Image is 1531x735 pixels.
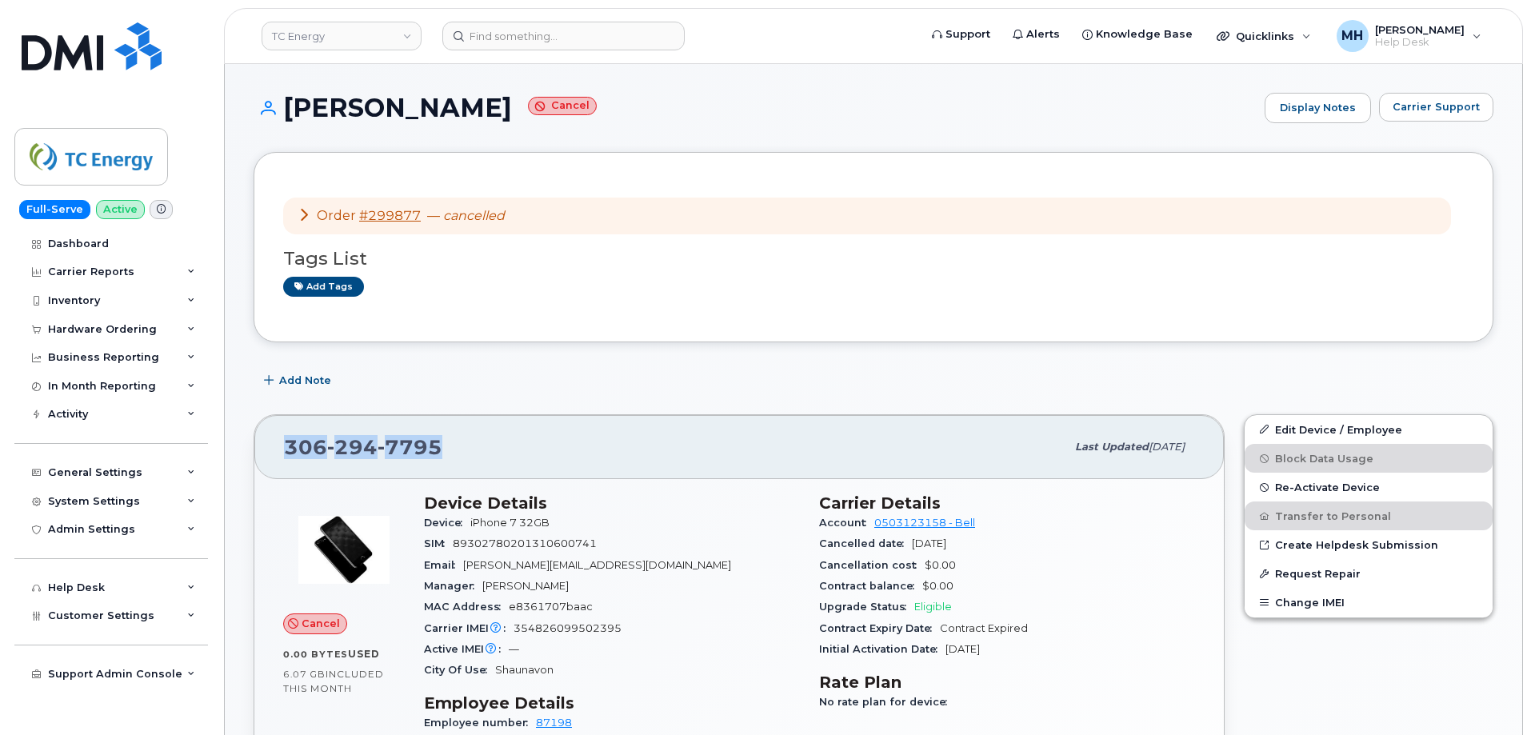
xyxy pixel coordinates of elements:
[945,643,980,655] span: [DATE]
[348,648,380,660] span: used
[914,601,952,613] span: Eligible
[283,249,1464,269] h3: Tags List
[283,669,326,680] span: 6.07 GB
[940,622,1028,634] span: Contract Expired
[1461,665,1519,723] iframe: Messenger Launcher
[1245,501,1493,530] button: Transfer to Personal
[509,601,593,613] span: e8361707baac
[1245,444,1493,473] button: Block Data Usage
[819,673,1195,692] h3: Rate Plan
[424,717,536,729] span: Employee number
[470,517,550,529] span: iPhone 7 32GB
[1379,93,1493,122] button: Carrier Support
[284,435,442,459] span: 306
[296,501,392,597] img: image20231002-3703462-p7zgru.jpeg
[925,559,956,571] span: $0.00
[819,622,940,634] span: Contract Expiry Date
[509,643,519,655] span: —
[317,208,356,223] span: Order
[424,664,495,676] span: City Of Use
[536,717,572,729] a: 87198
[819,601,914,613] span: Upgrade Status
[495,664,554,676] span: Shaunavon
[424,559,463,571] span: Email
[1245,530,1493,559] a: Create Helpdesk Submission
[819,493,1195,513] h3: Carrier Details
[1245,415,1493,444] a: Edit Device / Employee
[1393,99,1480,114] span: Carrier Support
[283,668,384,694] span: included this month
[922,580,953,592] span: $0.00
[424,517,470,529] span: Device
[1075,441,1149,453] span: Last updated
[424,622,514,634] span: Carrier IMEI
[819,559,925,571] span: Cancellation cost
[424,601,509,613] span: MAC Address
[1245,588,1493,617] button: Change IMEI
[283,649,348,660] span: 0.00 Bytes
[819,643,945,655] span: Initial Activation Date
[424,643,509,655] span: Active IMEI
[254,366,345,395] button: Add Note
[1149,441,1185,453] span: [DATE]
[424,493,800,513] h3: Device Details
[427,208,505,223] span: —
[359,208,421,223] a: #299877
[819,580,922,592] span: Contract balance
[302,616,340,631] span: Cancel
[424,693,800,713] h3: Employee Details
[279,373,331,388] span: Add Note
[819,517,874,529] span: Account
[254,94,1257,122] h1: [PERSON_NAME]
[424,537,453,549] span: SIM
[378,435,442,459] span: 7795
[1245,473,1493,501] button: Re-Activate Device
[482,580,569,592] span: [PERSON_NAME]
[283,277,364,297] a: Add tags
[514,622,622,634] span: 354826099502395
[1265,93,1371,123] a: Display Notes
[528,97,597,115] small: Cancel
[874,517,975,529] a: 0503123158 - Bell
[443,208,505,223] em: cancelled
[453,537,597,549] span: 89302780201310600741
[1245,559,1493,588] button: Request Repair
[912,537,946,549] span: [DATE]
[819,537,912,549] span: Cancelled date
[327,435,378,459] span: 294
[819,696,955,708] span: No rate plan for device
[463,559,731,571] span: [PERSON_NAME][EMAIL_ADDRESS][DOMAIN_NAME]
[1275,481,1380,493] span: Re-Activate Device
[424,580,482,592] span: Manager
